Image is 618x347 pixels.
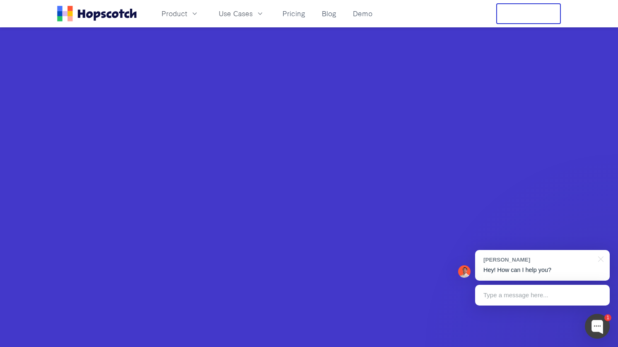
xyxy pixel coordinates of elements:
[157,7,204,20] button: Product
[496,3,561,24] button: Free Trial
[350,7,376,20] a: Demo
[219,8,253,19] span: Use Cases
[162,8,187,19] span: Product
[475,285,610,306] div: Type a message here...
[483,256,593,264] div: [PERSON_NAME]
[214,7,269,20] button: Use Cases
[319,7,340,20] a: Blog
[57,6,137,22] a: Home
[604,314,611,321] div: 1
[458,265,471,278] img: Mark Spera
[279,7,309,20] a: Pricing
[84,32,534,327] iframe: Hopscotch live demo
[483,266,601,274] p: Hey! How can I help you?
